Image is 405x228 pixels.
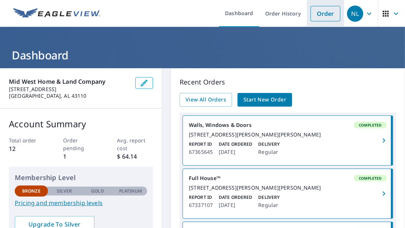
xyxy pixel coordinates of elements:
p: Report ID [189,194,213,201]
p: Avg. report cost [117,137,153,152]
div: Walls, Windows & Doors [189,122,387,128]
p: Regular [259,201,280,210]
p: Mid West Home & Land Company [9,77,129,86]
p: Regular [259,148,280,156]
p: Bronze [22,188,41,194]
p: [STREET_ADDRESS] [9,86,129,93]
p: [GEOGRAPHIC_DATA], AL 43110 [9,93,129,99]
span: View All Orders [186,95,226,104]
img: EV Logo [13,8,100,19]
p: Order pending [63,137,99,152]
p: Delivery [259,194,280,201]
a: Walls, Windows & DoorsCompleted[STREET_ADDRESS][PERSON_NAME][PERSON_NAME]Report ID67365645Date Or... [183,116,393,165]
p: Total order [9,137,45,144]
p: $ 64.14 [117,152,153,161]
p: [DATE] [219,201,252,210]
p: Date Ordered [219,141,252,148]
a: Start New Order [238,93,292,107]
span: Completed [354,176,386,181]
div: [STREET_ADDRESS][PERSON_NAME][PERSON_NAME] [189,184,387,191]
p: Date Ordered [219,194,252,201]
p: Delivery [259,141,280,148]
p: Membership Level [15,173,147,183]
a: View All Orders [180,93,232,107]
div: [STREET_ADDRESS][PERSON_NAME][PERSON_NAME] [189,131,387,138]
p: [DATE] [219,148,252,156]
a: Order [311,6,340,21]
p: Account Summary [9,117,153,131]
h1: Dashboard [9,48,396,63]
p: 1 [63,152,99,161]
span: Start New Order [243,95,286,104]
p: Gold [91,188,104,194]
p: Recent Orders [180,77,396,87]
div: Full House™ [189,175,387,182]
span: Completed [354,122,386,128]
p: 12 [9,144,45,153]
div: NL [347,6,363,22]
p: 67365645 [189,148,213,156]
p: 67337107 [189,201,213,210]
p: Platinum [119,188,142,194]
p: Report ID [189,141,213,148]
a: Pricing and membership levels [15,198,147,207]
p: Silver [57,188,72,194]
a: Full House™Completed[STREET_ADDRESS][PERSON_NAME][PERSON_NAME]Report ID67337107Date Ordered[DATE]... [183,169,393,218]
